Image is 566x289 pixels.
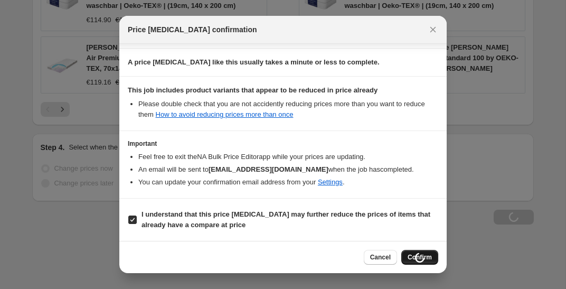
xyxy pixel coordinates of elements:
a: Settings [318,178,343,186]
b: [EMAIL_ADDRESS][DOMAIN_NAME] [209,165,328,173]
b: I understand that this price [MEDICAL_DATA] may further reduce the prices of items that already h... [141,210,430,229]
li: An email will be sent to when the job has completed . [138,164,438,175]
a: How to avoid reducing prices more than once [156,110,294,118]
button: Close [426,22,440,37]
b: A price [MEDICAL_DATA] like this usually takes a minute or less to complete. [128,58,380,66]
li: Please double check that you are not accidently reducing prices more than you want to reduce them [138,99,438,120]
button: Cancel [364,250,397,265]
li: You can update your confirmation email address from your . [138,177,438,188]
span: Price [MEDICAL_DATA] confirmation [128,24,257,35]
b: This job includes product variants that appear to be reduced in price already [128,86,378,94]
li: Feel free to exit the NA Bulk Price Editor app while your prices are updating. [138,152,438,162]
h3: Important [128,139,438,148]
span: Cancel [370,253,391,262]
